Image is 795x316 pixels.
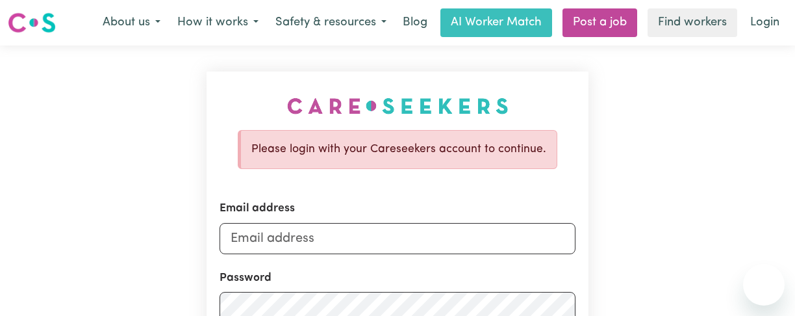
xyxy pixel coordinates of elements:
[743,264,785,306] iframe: Button to launch messaging window
[251,141,546,158] p: Please login with your Careseekers account to continue.
[267,9,395,36] button: Safety & resources
[395,8,435,37] a: Blog
[94,9,169,36] button: About us
[169,9,267,36] button: How it works
[440,8,552,37] a: AI Worker Match
[742,8,787,37] a: Login
[220,270,271,287] label: Password
[648,8,737,37] a: Find workers
[8,8,56,38] a: Careseekers logo
[220,200,295,217] label: Email address
[562,8,637,37] a: Post a job
[220,223,575,254] input: Email address
[8,11,56,34] img: Careseekers logo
